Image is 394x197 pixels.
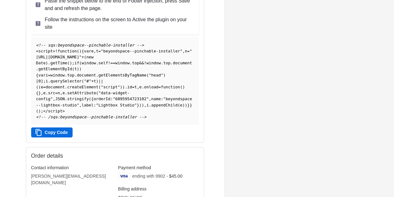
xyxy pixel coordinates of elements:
[36,96,192,107] span: "beyondspace--lightbox-studio"
[86,55,93,59] span: new
[151,96,161,101] span: name
[93,103,96,107] span: :
[149,103,151,107] span: .
[98,79,103,83] span: ||
[38,109,41,113] span: )
[139,61,144,65] span: &&
[187,49,190,53] span: =
[74,61,79,65] span: if
[79,49,82,53] span: )
[132,61,139,65] span: top
[142,85,144,89] span: .
[58,49,77,53] span: function
[93,96,110,101] span: orderId
[89,96,91,101] span: (
[161,85,180,89] span: function
[43,79,46,83] span: ;
[91,96,94,101] span: {
[38,66,72,71] span: getElementById
[183,103,185,107] span: )
[41,91,43,95] span: ,
[94,79,96,83] span: t
[115,61,130,65] span: window
[132,85,135,89] span: =
[163,61,170,65] span: top
[146,103,149,107] span: i
[118,165,199,170] h3: Payment method
[187,103,190,107] span: }
[96,91,98,95] span: (
[180,85,183,89] span: (
[82,79,84,83] span: (
[118,186,199,192] h3: Billing address
[41,79,43,83] span: ]
[96,73,98,77] span: .
[96,103,137,107] span: "Lightbox Studio"
[67,85,98,89] span: createElement
[48,91,55,95] span: src
[55,96,65,101] span: JSON
[58,91,60,95] span: n
[38,73,45,77] span: var
[48,73,50,77] span: =
[101,85,120,89] span: "script"
[173,61,192,65] span: document
[36,43,144,47] span: <!-- sqs:beyondspace--pinchable-installer -->
[36,66,39,71] span: .
[139,103,142,107] span: )
[36,85,39,89] span: (
[180,103,183,107] span: e
[53,96,55,101] span: ,
[110,96,113,101] span: :
[65,96,67,101] span: .
[98,61,108,65] span: self
[82,103,94,107] span: label
[144,61,146,65] span: !
[67,96,89,101] span: stringify
[31,127,73,137] button: Copy Code
[144,85,158,89] span: onload
[45,61,48,65] span: )
[163,73,166,77] span: )
[79,66,82,71] span: )
[48,79,50,83] span: .
[130,61,132,65] span: .
[190,103,192,107] span: }
[36,73,39,77] span: {
[50,79,82,83] span: querySelector
[41,85,43,89] span: e
[125,85,127,89] span: .
[72,61,74,65] span: ;
[144,103,146,107] span: ,
[161,61,163,65] span: .
[45,79,48,83] span: i
[38,49,53,53] span: script
[43,85,46,89] span: =
[38,91,41,95] span: }
[67,91,96,95] span: setAttribute
[113,96,149,101] span: "6895954723102"
[77,73,96,77] span: document
[82,55,84,59] span: +
[69,61,72,65] span: )
[185,103,187,107] span: )
[36,115,146,119] span: <!-- /sqs:beyondspace--pinchable-installer -->
[84,55,87,59] span: (
[183,49,185,53] span: ,
[185,49,187,53] span: n
[65,91,67,95] span: .
[146,73,149,77] span: (
[38,79,41,83] span: 0
[48,61,50,65] span: .
[84,79,91,83] span: "#"
[79,61,82,65] span: (
[74,66,77,71] span: t
[65,73,67,77] span: .
[36,61,46,65] span: Date
[84,49,91,53] span: var
[72,66,74,71] span: (
[38,85,41,89] span: (
[45,91,48,95] span: .
[31,152,115,160] h2: Order details
[65,85,67,89] span: .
